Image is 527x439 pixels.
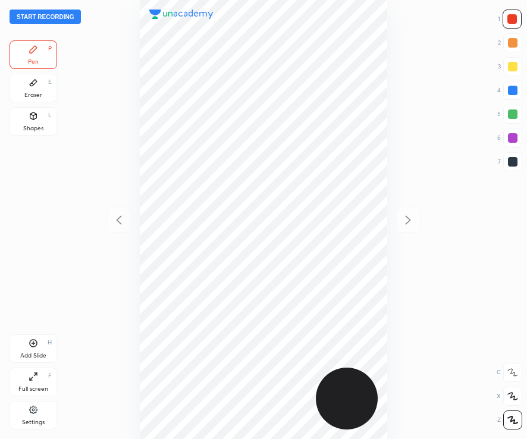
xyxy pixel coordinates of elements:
[20,353,46,359] div: Add Slide
[149,10,214,19] img: logo.38c385cc.svg
[28,59,39,65] div: Pen
[23,126,43,131] div: Shapes
[497,128,522,148] div: 6
[498,10,522,29] div: 1
[22,419,45,425] div: Settings
[24,92,42,98] div: Eraser
[497,81,522,100] div: 4
[497,410,522,429] div: Z
[10,10,81,24] button: Start recording
[48,79,52,85] div: E
[498,152,522,171] div: 7
[498,57,522,76] div: 3
[48,46,52,52] div: P
[18,386,48,392] div: Full screen
[48,340,52,346] div: H
[48,373,52,379] div: F
[498,33,522,52] div: 2
[497,363,522,382] div: C
[497,105,522,124] div: 5
[48,112,52,118] div: L
[497,387,522,406] div: X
